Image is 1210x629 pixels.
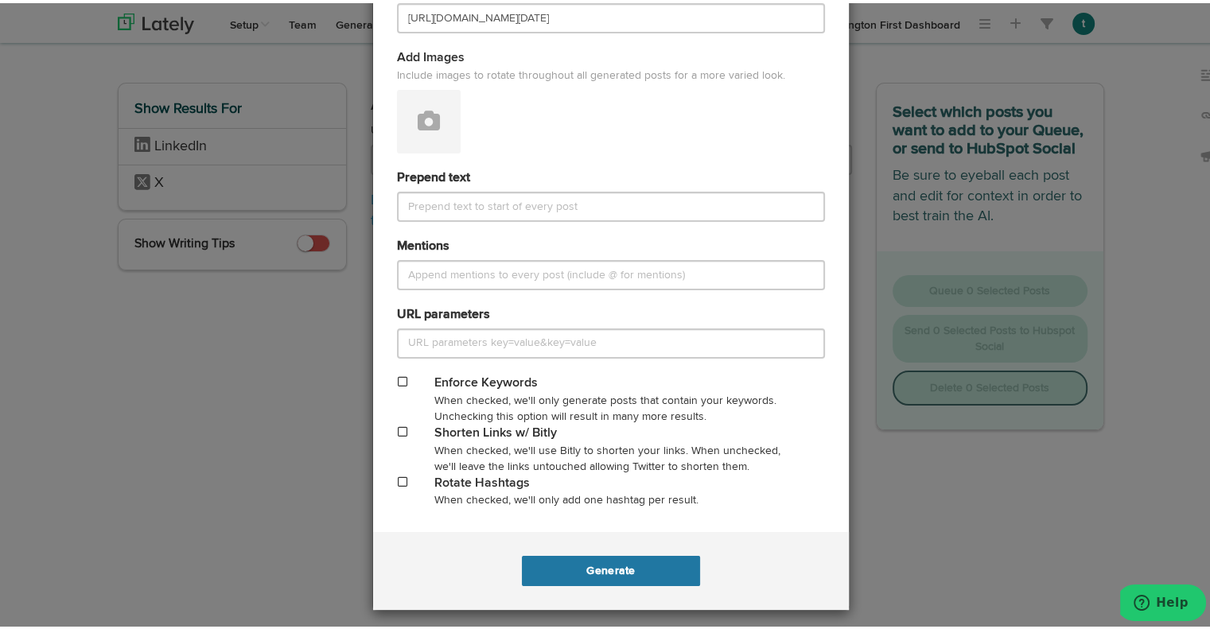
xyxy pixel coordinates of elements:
input: Append mentions to every post (include @ for mentions) [397,257,825,287]
div: When checked, we'll only generate posts that contain your keywords. Unchecking this option will r... [434,390,787,421]
div: Enforce Keywords [434,371,787,390]
label: Prepend text [397,166,470,184]
iframe: Opens a widget where you can find more information [1120,581,1206,621]
div: When checked, we'll use Bitly to shorten your links. When unchecked, we'll leave the links untouc... [434,440,787,472]
label: Mentions [397,235,449,253]
input: Prepend text to start of every post [397,188,825,219]
span: Add Images [397,49,465,61]
button: Generate [522,553,699,583]
input: URL parameters key=value&key=value [397,325,825,355]
div: Shorten Links w/ Bitly [434,421,787,440]
label: URL parameters [397,303,490,321]
span: Include images to rotate throughout all generated posts for a more varied look. [397,64,825,87]
div: When checked, we'll only add one hashtag per result. [434,489,787,505]
div: Rotate Hashtags [434,472,787,490]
